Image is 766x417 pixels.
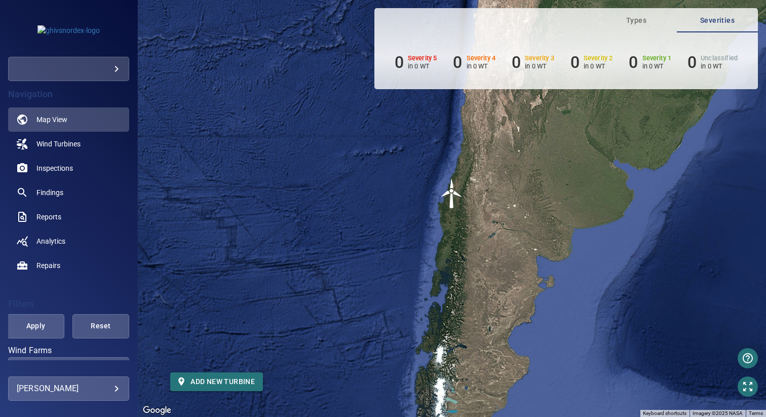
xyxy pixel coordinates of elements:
span: Reset [85,320,117,332]
span: Add new turbine [178,375,255,388]
span: Map View [36,115,67,125]
a: findings noActive [8,180,129,205]
span: Imagery ©2025 NASA [693,410,743,416]
h6: 0 [512,53,521,72]
div: Wind Farms [8,357,129,382]
li: Severity 1 [629,53,671,72]
p: in 0 WT [467,62,496,70]
span: Types [602,14,671,27]
a: inspections noActive [8,156,129,180]
h4: Navigation [8,89,129,99]
h6: Severity 3 [525,55,554,62]
a: reports noActive [8,205,129,229]
button: Keyboard shortcuts [643,410,686,417]
div: [PERSON_NAME] [17,381,121,397]
h6: 0 [453,53,462,72]
div: ghivsnordex [8,57,129,81]
li: Severity 3 [512,53,554,72]
p: in 0 WT [642,62,672,70]
span: Repairs [36,260,60,271]
a: repairs noActive [8,253,129,278]
a: analytics noActive [8,229,129,253]
h6: Severity 1 [642,55,672,62]
button: Add new turbine [170,372,263,391]
h6: 0 [570,53,580,72]
li: Severity 5 [395,53,437,72]
span: Reports [36,212,61,222]
a: map active [8,107,129,132]
h6: Severity 4 [467,55,496,62]
span: Wind Turbines [36,139,81,149]
h6: Severity 5 [408,55,437,62]
a: windturbines noActive [8,132,129,156]
li: Severity Unclassified [687,53,738,72]
a: Open this area in Google Maps (opens a new window) [140,404,174,417]
button: Apply [7,314,64,338]
span: Analytics [36,236,65,246]
img: Google [140,404,174,417]
h6: 0 [687,53,697,72]
p: in 0 WT [584,62,613,70]
button: Reset [72,314,129,338]
h4: Filters [8,299,129,309]
span: Findings [36,187,63,198]
li: Severity 4 [453,53,495,72]
span: Severities [683,14,752,27]
span: Inspections [36,163,73,173]
p: in 0 WT [701,62,738,70]
span: Apply [20,320,51,332]
a: Terms (opens in new tab) [749,410,763,416]
gmp-advanced-marker: T16 [437,178,467,209]
p: in 0 WT [408,62,437,70]
label: Wind Farms [8,347,129,355]
li: Severity 2 [570,53,613,72]
h6: 0 [395,53,404,72]
h6: Severity 2 [584,55,613,62]
img: ghivsnordex-logo [37,25,100,35]
img: windFarmIcon.svg [437,178,467,209]
p: in 0 WT [525,62,554,70]
h6: Unclassified [701,55,738,62]
h6: 0 [629,53,638,72]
